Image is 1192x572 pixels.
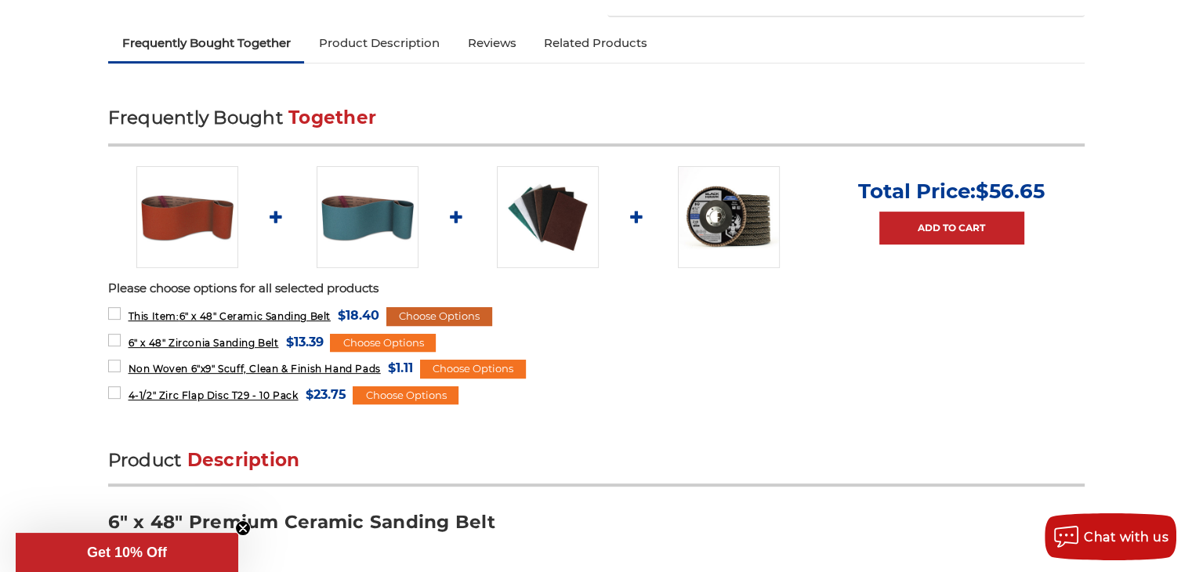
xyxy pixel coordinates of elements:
[16,533,238,572] div: Get 10% OffClose teaser
[304,26,453,60] a: Product Description
[136,166,238,268] img: 6" x 48" Ceramic Sanding Belt
[128,389,298,401] span: 4-1/2" Zirc Flap Disc T29 - 10 Pack
[108,280,1085,298] p: Please choose options for all selected products
[108,107,283,129] span: Frequently Bought
[128,310,330,322] span: 6" x 48" Ceramic Sanding Belt
[338,305,379,326] span: $18.40
[1084,530,1168,545] span: Chat with us
[288,107,376,129] span: Together
[976,179,1045,204] span: $56.65
[420,360,526,378] div: Choose Options
[386,307,492,326] div: Choose Options
[128,363,380,375] span: Non Woven 6"x9" Scuff, Clean & Finish Hand Pads
[453,26,530,60] a: Reviews
[330,334,436,353] div: Choose Options
[305,384,346,405] span: $23.75
[353,386,458,405] div: Choose Options
[108,510,1085,545] h3: 6" x 48" Premium Ceramic Sanding Belt
[128,337,278,349] span: 6" x 48" Zirconia Sanding Belt
[108,26,305,60] a: Frequently Bought Together
[285,331,323,353] span: $13.39
[388,357,413,378] span: $1.11
[879,212,1024,244] a: Add to Cart
[235,520,251,536] button: Close teaser
[530,26,661,60] a: Related Products
[128,310,179,322] strong: This Item:
[87,545,167,560] span: Get 10% Off
[1045,513,1176,560] button: Chat with us
[187,449,300,471] span: Description
[108,449,182,471] span: Product
[858,179,1045,204] p: Total Price:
